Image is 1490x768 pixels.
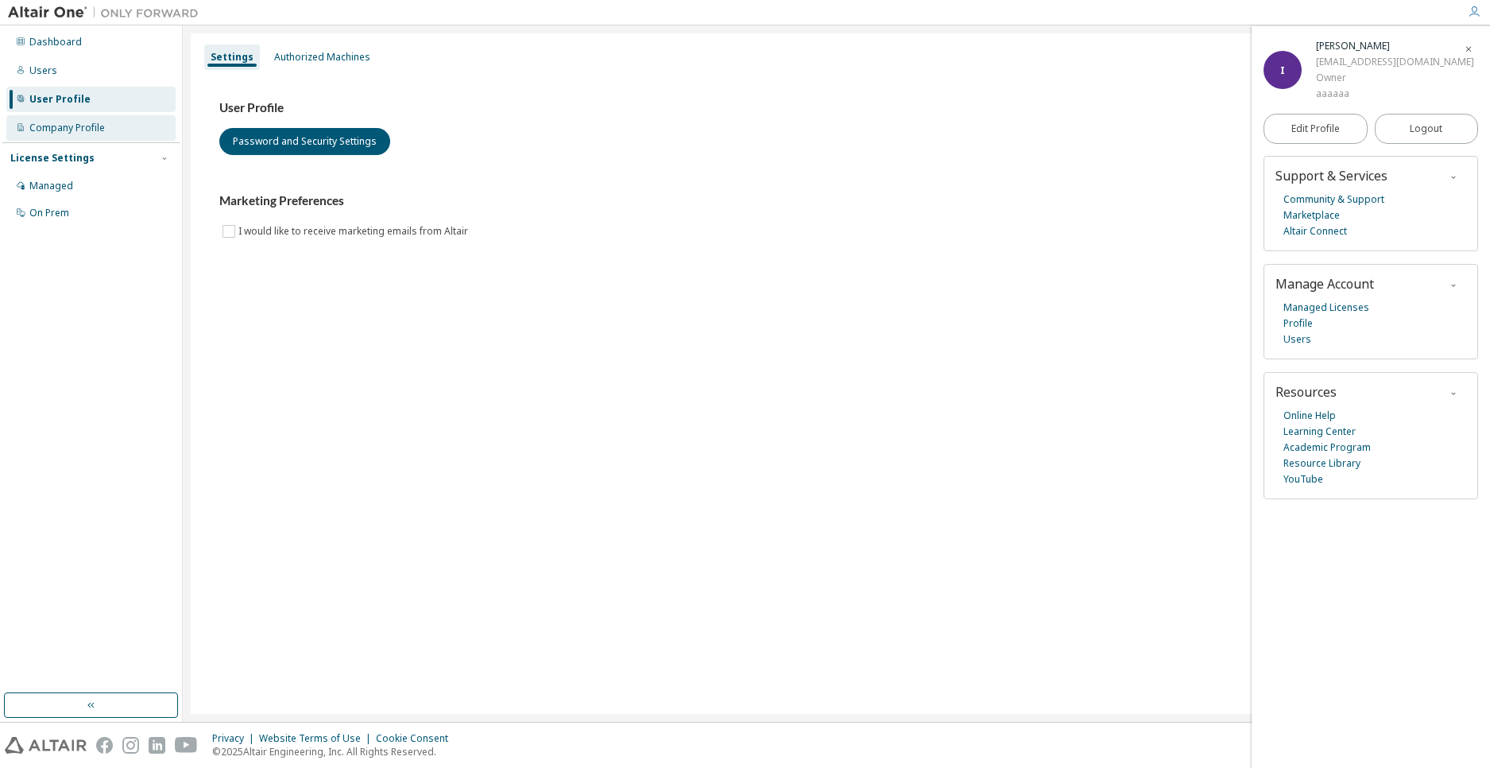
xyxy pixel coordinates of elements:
span: Support & Services [1275,167,1387,184]
div: Privacy [212,732,259,745]
h3: User Profile [219,100,1453,116]
img: instagram.svg [122,737,139,754]
span: Resources [1275,383,1337,401]
a: Marketplace [1283,208,1340,223]
a: Edit Profile [1264,114,1368,144]
a: Learning Center [1283,424,1356,440]
a: Online Help [1283,408,1336,424]
img: Altair One [8,5,207,21]
div: Company Profile [29,122,105,134]
div: Owner [1316,70,1474,86]
div: Settings [211,51,253,64]
div: Managed [29,180,73,192]
img: linkedin.svg [149,737,165,754]
button: Logout [1375,114,1479,144]
a: Community & Support [1283,192,1384,208]
a: Managed Licenses [1283,300,1369,316]
a: YouTube [1283,471,1323,487]
span: Manage Account [1275,275,1374,293]
a: Altair Connect [1283,223,1347,239]
p: © 2025 Altair Engineering, Inc. All Rights Reserved. [212,745,458,758]
div: Iñaki M [1316,38,1474,54]
a: Resource Library [1283,456,1360,471]
div: [EMAIL_ADDRESS][DOMAIN_NAME] [1316,54,1474,70]
label: I would like to receive marketing emails from Altair [238,222,471,241]
a: Users [1283,332,1311,347]
div: User Profile [29,93,91,106]
a: Profile [1283,316,1313,332]
div: License Settings [10,152,95,165]
div: Dashboard [29,36,82,48]
img: altair_logo.svg [5,737,87,754]
div: Authorized Machines [274,51,370,64]
img: facebook.svg [96,737,113,754]
a: Academic Program [1283,440,1371,456]
div: On Prem [29,207,69,219]
div: Cookie Consent [376,732,458,745]
div: Website Terms of Use [259,732,376,745]
h3: Marketing Preferences [219,193,1453,209]
div: aaaaaa [1316,86,1474,102]
button: Password and Security Settings [219,128,390,155]
img: youtube.svg [175,737,198,754]
span: I [1280,64,1285,77]
span: Edit Profile [1291,122,1340,135]
span: Logout [1410,121,1442,137]
div: Users [29,64,57,77]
